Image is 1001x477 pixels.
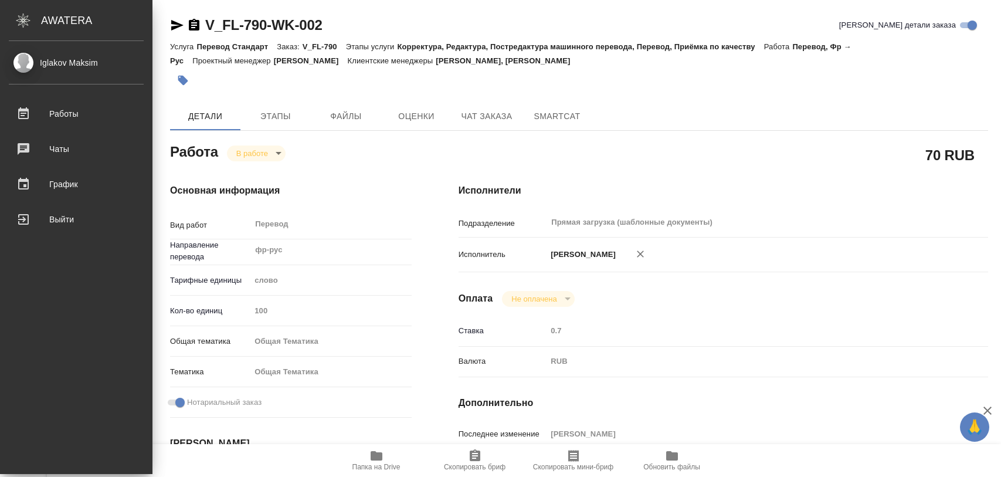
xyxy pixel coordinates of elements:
span: Скопировать мини-бриф [533,463,613,471]
a: Чаты [3,134,150,164]
p: Перевод Стандарт [196,42,277,51]
p: Ставка [459,325,547,337]
span: [PERSON_NAME] детали заказа [839,19,956,31]
p: Исполнитель [459,249,547,261]
input: Пустое поле [250,302,411,319]
span: Скопировать бриф [444,463,505,471]
span: Чат заказа [459,109,515,124]
span: Нотариальный заказ [187,397,262,408]
button: Скопировать бриф [426,444,524,477]
h4: Дополнительно [459,396,988,410]
p: Вид работ [170,219,250,231]
input: Пустое поле [547,425,944,442]
span: SmartCat [529,109,585,124]
div: Общая Тематика [250,331,411,351]
p: [PERSON_NAME], [PERSON_NAME] [436,56,579,65]
h2: Работа [170,140,218,161]
div: слово [250,270,411,290]
div: Чаты [9,140,144,158]
p: [PERSON_NAME] [547,249,616,261]
a: Работы [3,99,150,128]
h2: 70 RUB [925,145,975,165]
p: Клиентские менеджеры [348,56,436,65]
p: Корректура, Редактура, Постредактура машинного перевода, Перевод, Приёмка по качеству [397,42,764,51]
input: Пустое поле [547,322,944,339]
p: Заказ: [277,42,302,51]
div: Iglakov Maksim [9,56,144,69]
div: Общая Тематика [250,362,411,382]
p: Тарифные единицы [170,275,250,286]
p: Направление перевода [170,239,250,263]
button: 🙏 [960,412,989,442]
h4: [PERSON_NAME] [170,437,412,451]
p: Проектный менеджер [192,56,273,65]
p: Работа [764,42,793,51]
p: Этапы услуги [346,42,398,51]
button: Удалить исполнителя [627,241,653,267]
span: Этапы [247,109,304,124]
span: Файлы [318,109,374,124]
h4: Исполнители [459,184,988,198]
button: Обновить файлы [623,444,721,477]
span: Оценки [388,109,444,124]
div: Выйти [9,211,144,228]
p: Кол-во единиц [170,305,250,317]
button: Скопировать ссылку [187,18,201,32]
span: 🙏 [965,415,985,439]
a: V_FL-790-WK-002 [205,17,323,33]
p: Тематика [170,366,250,378]
div: RUB [547,351,944,371]
div: AWATERA [41,9,152,32]
h4: Основная информация [170,184,412,198]
button: В работе [233,148,272,158]
button: Скопировать ссылку для ЯМессенджера [170,18,184,32]
h4: Оплата [459,292,493,306]
span: Папка на Drive [352,463,401,471]
div: Работы [9,105,144,123]
p: V_FL-790 [303,42,346,51]
p: [PERSON_NAME] [274,56,348,65]
p: Подразделение [459,218,547,229]
button: Скопировать мини-бриф [524,444,623,477]
a: График [3,170,150,199]
p: Услуга [170,42,196,51]
p: Последнее изменение [459,428,547,440]
div: В работе [502,291,574,307]
span: Детали [177,109,233,124]
p: Общая тематика [170,336,250,347]
button: Не оплачена [508,294,560,304]
button: Добавить тэг [170,67,196,93]
span: Обновить файлы [643,463,700,471]
a: Выйти [3,205,150,234]
div: В работе [227,146,286,161]
div: График [9,175,144,193]
button: Папка на Drive [327,444,426,477]
p: Валюта [459,356,547,367]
